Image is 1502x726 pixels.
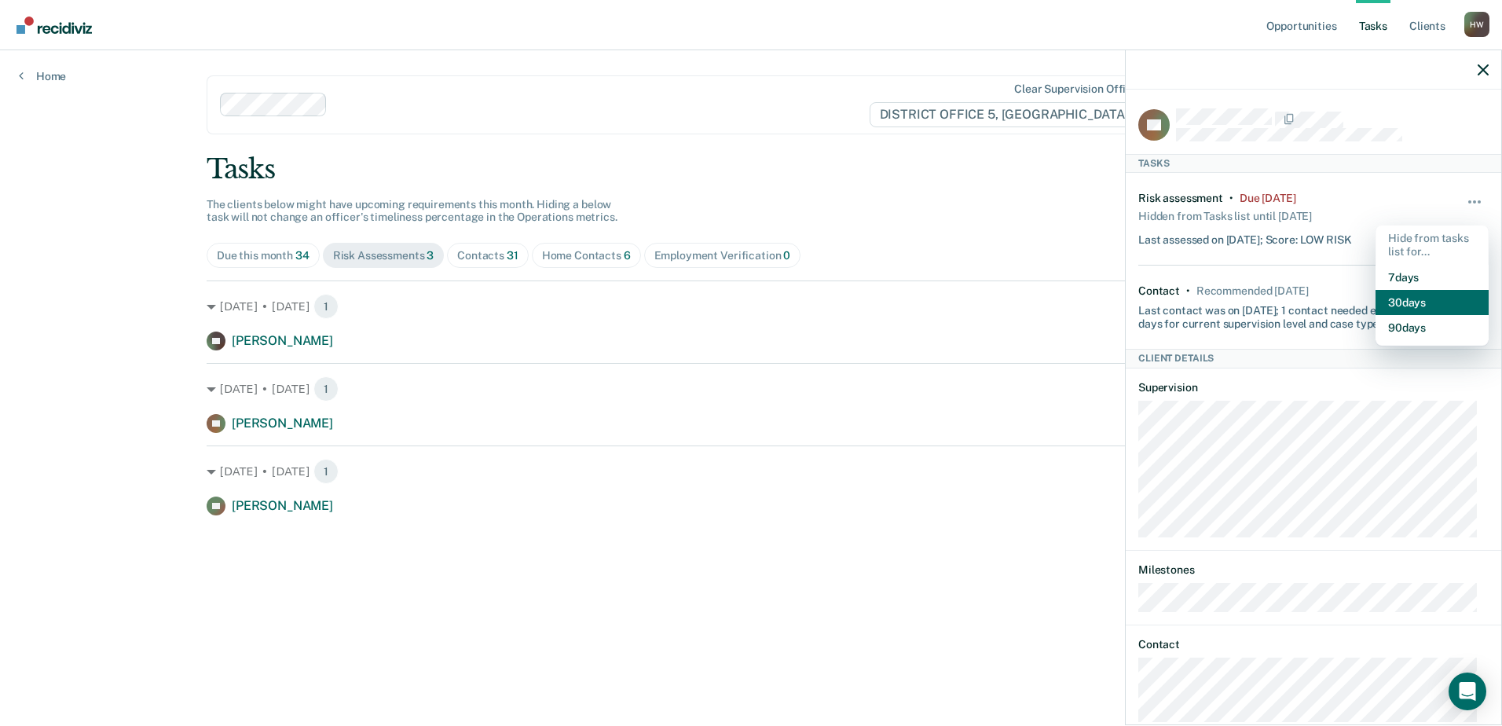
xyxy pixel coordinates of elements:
[624,249,631,262] span: 6
[1376,265,1489,290] button: 7 days
[1464,12,1489,37] div: H W
[1014,82,1148,96] div: Clear supervision officers
[217,249,310,262] div: Due this month
[207,459,1295,484] div: [DATE] • [DATE]
[207,294,1295,319] div: [DATE] • [DATE]
[313,376,339,401] span: 1
[1126,154,1501,173] div: Tasks
[654,249,791,262] div: Employment Verification
[507,249,518,262] span: 31
[232,333,333,348] span: [PERSON_NAME]
[313,294,339,319] span: 1
[1138,284,1180,298] div: Contact
[333,249,434,262] div: Risk Assessments
[1138,563,1489,577] dt: Milestones
[457,249,518,262] div: Contacts
[232,498,333,513] span: [PERSON_NAME]
[1126,349,1501,368] div: Client Details
[207,376,1295,401] div: [DATE] • [DATE]
[1138,298,1431,331] div: Last contact was on [DATE]; 1 contact needed every 45 days for current supervision level and case...
[427,249,434,262] span: 3
[1376,225,1489,265] div: Hide from tasks list for...
[207,153,1295,185] div: Tasks
[1138,638,1489,651] dt: Contact
[207,198,617,224] span: The clients below might have upcoming requirements this month. Hiding a below task will not chang...
[1229,192,1233,205] div: •
[16,16,92,34] img: Recidiviz
[1138,192,1223,205] div: Risk assessment
[870,102,1152,127] span: DISTRICT OFFICE 5, [GEOGRAPHIC_DATA]
[783,249,790,262] span: 0
[19,69,66,83] a: Home
[1449,673,1486,710] div: Open Intercom Messenger
[542,249,631,262] div: Home Contacts
[1186,284,1190,298] div: •
[232,416,333,431] span: [PERSON_NAME]
[1376,315,1489,340] button: 90 days
[1240,192,1296,205] div: Due 3 months ago
[1138,227,1351,247] div: Last assessed on [DATE]; Score: LOW RISK
[1376,290,1489,315] button: 30 days
[1196,284,1308,298] div: Recommended in 25 days
[1464,12,1489,37] button: Profile dropdown button
[295,249,310,262] span: 34
[313,459,339,484] span: 1
[1138,205,1312,227] div: Hidden from Tasks list until [DATE]
[1138,381,1489,394] dt: Supervision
